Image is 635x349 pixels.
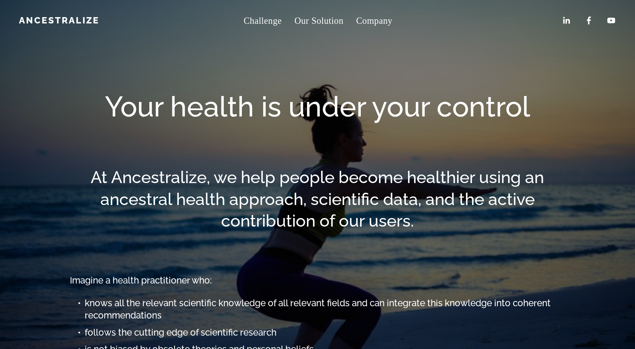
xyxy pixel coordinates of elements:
a: folder dropdown [356,12,392,30]
a: YouTube [606,16,616,25]
span: Company [356,12,392,29]
a: Challenge [244,12,282,30]
a: Facebook [584,16,594,25]
h3: follows the cutting edge of scientific research [85,326,565,339]
a: Ancestralize [19,15,100,26]
a: LinkedIn [561,16,571,25]
h1: Your health is under your control [70,89,565,124]
h3: knows all the relevant scientific knowledge of all relevant fields and can integrate this knowled... [85,297,565,322]
a: Our Solution [294,12,343,30]
h3: Imagine a health practitioner who: [70,274,565,286]
h2: At Ancestralize, we help people become healthier using an ancestral health approach, scientific d... [70,166,565,232]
